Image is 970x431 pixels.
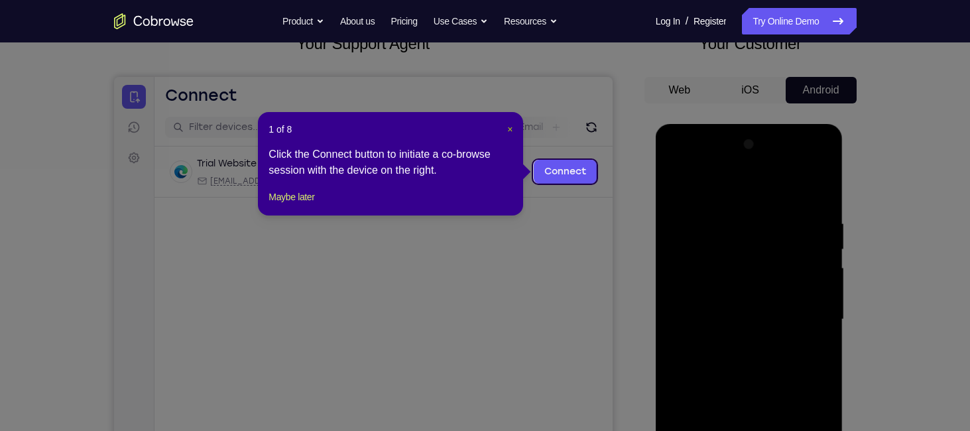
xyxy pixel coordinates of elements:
[742,8,856,34] a: Try Online Demo
[229,399,310,426] button: 6-digit code
[40,70,499,121] div: Open device details
[340,8,375,34] a: About us
[269,123,292,136] span: 1 of 8
[8,8,32,32] a: Connect
[420,83,483,107] a: Connect
[694,8,726,34] a: Register
[8,69,32,93] a: Settings
[507,124,513,135] span: ×
[656,8,680,34] a: Log In
[114,13,194,29] a: Go to the home page
[405,44,429,57] label: Email
[686,13,688,29] span: /
[391,8,417,34] a: Pricing
[8,38,32,62] a: Sessions
[260,99,328,109] span: Cobrowse demo
[51,8,123,29] h1: Connect
[336,99,371,109] span: +11 more
[75,44,242,57] input: Filter devices...
[269,147,513,178] div: Click the Connect button to initiate a co-browse session with the device on the right.
[263,44,305,57] label: demo_id
[83,80,143,93] div: Trial Website
[83,99,239,109] div: Email
[504,8,558,34] button: Resources
[434,8,488,34] button: Use Cases
[269,189,314,205] button: Maybe later
[247,99,328,109] div: App
[467,40,488,61] button: Refresh
[148,82,182,92] div: Online
[507,123,513,136] button: Close Tour
[96,99,239,109] span: web@example.com
[149,86,152,88] div: New devices found.
[282,8,324,34] button: Product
